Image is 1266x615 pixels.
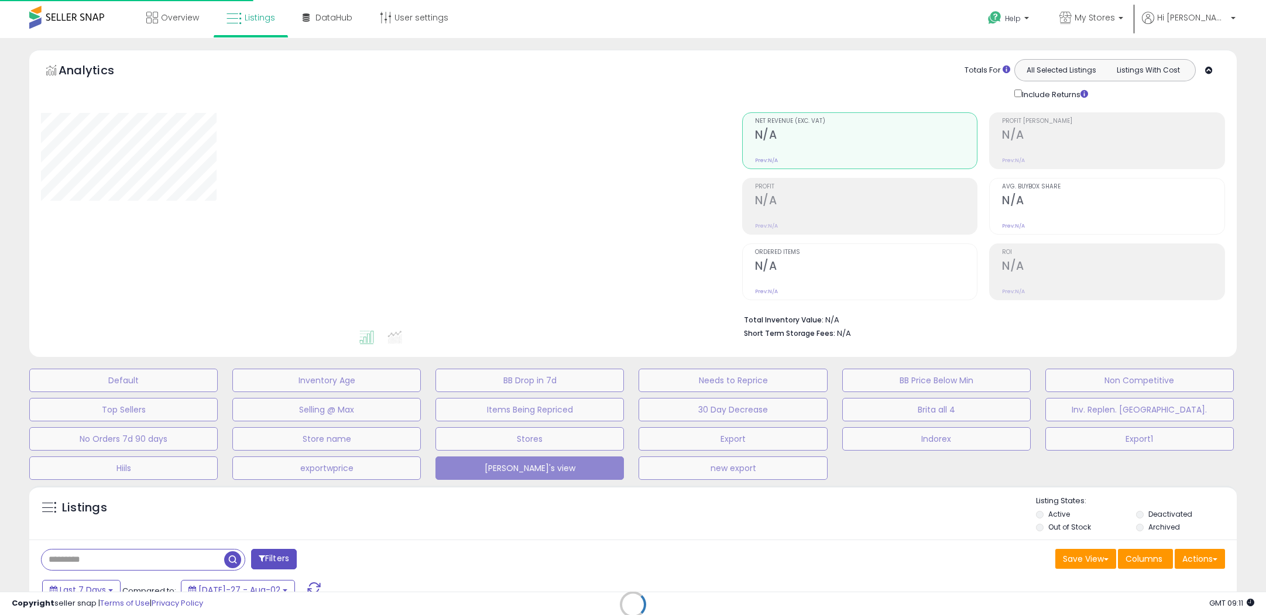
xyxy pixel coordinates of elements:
button: 30 Day Decrease [639,398,827,421]
button: Stores [435,427,624,451]
button: Store name [232,427,421,451]
b: Short Term Storage Fees: [744,328,835,338]
button: [PERSON_NAME]'s view [435,456,624,480]
span: Hi [PERSON_NAME] [1157,12,1227,23]
span: Listings [245,12,275,23]
button: Export [639,427,827,451]
h2: N/A [755,128,977,144]
h2: N/A [1002,259,1224,275]
button: Top Sellers [29,398,218,421]
button: Hiils [29,456,218,480]
span: Ordered Items [755,249,977,256]
h2: N/A [1002,194,1224,209]
button: Selling @ Max [232,398,421,421]
span: Avg. Buybox Share [1002,184,1224,190]
button: Default [29,369,218,392]
small: Prev: N/A [755,222,778,229]
h2: N/A [755,259,977,275]
span: Net Revenue (Exc. VAT) [755,118,977,125]
button: exportwprice [232,456,421,480]
button: Listings With Cost [1104,63,1192,78]
button: Export1 [1045,427,1234,451]
button: BB Drop in 7d [435,369,624,392]
button: Inv. Replen. [GEOGRAPHIC_DATA]. [1045,398,1234,421]
button: Items Being Repriced [435,398,624,421]
small: Prev: N/A [755,157,778,164]
button: Needs to Reprice [639,369,827,392]
button: Indorex [842,427,1031,451]
span: ROI [1002,249,1224,256]
span: My Stores [1075,12,1115,23]
small: Prev: N/A [1002,222,1025,229]
div: Totals For [965,65,1010,76]
span: Profit [PERSON_NAME] [1002,118,1224,125]
small: Prev: N/A [1002,157,1025,164]
button: Inventory Age [232,369,421,392]
a: Help [979,2,1041,38]
button: Brita all 4 [842,398,1031,421]
a: Hi [PERSON_NAME] [1142,12,1236,38]
h2: N/A [1002,128,1224,144]
b: Total Inventory Value: [744,315,824,325]
span: Overview [161,12,199,23]
button: BB Price Below Min [842,369,1031,392]
h2: N/A [755,194,977,209]
div: seller snap | | [12,598,203,609]
span: DataHub [315,12,352,23]
span: Profit [755,184,977,190]
button: No Orders 7d 90 days [29,427,218,451]
button: All Selected Listings [1018,63,1105,78]
small: Prev: N/A [1002,288,1025,295]
button: new export [639,456,827,480]
button: Non Competitive [1045,369,1234,392]
h5: Analytics [59,62,137,81]
li: N/A [744,312,1216,326]
div: Include Returns [1006,87,1102,101]
span: N/A [837,328,851,339]
strong: Copyright [12,597,54,609]
i: Get Help [987,11,1002,25]
span: Help [1005,13,1021,23]
small: Prev: N/A [755,288,778,295]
